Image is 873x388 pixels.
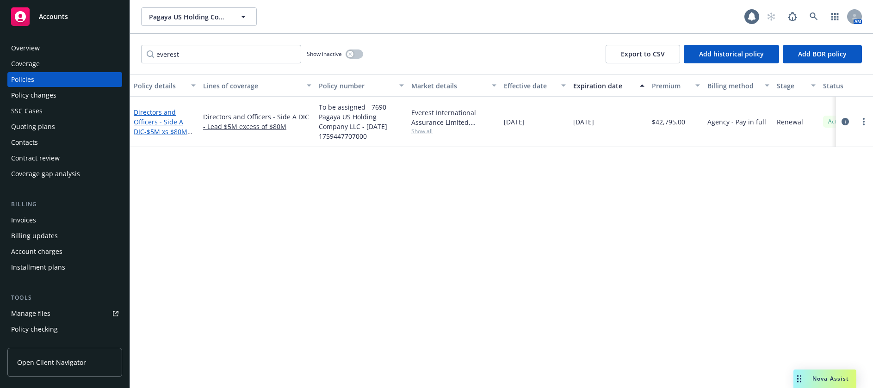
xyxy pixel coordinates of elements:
[858,116,869,127] a: more
[11,41,40,55] div: Overview
[11,213,36,228] div: Invoices
[793,370,805,388] div: Drag to move
[652,117,685,127] span: $42,795.00
[777,117,803,127] span: Renewal
[7,41,122,55] a: Overview
[7,260,122,275] a: Installment plans
[777,81,805,91] div: Stage
[411,127,496,135] span: Show all
[840,116,851,127] a: circleInformation
[783,45,862,63] button: Add BOR policy
[573,117,594,127] span: [DATE]
[504,81,556,91] div: Effective date
[11,322,58,337] div: Policy checking
[7,293,122,302] div: Tools
[504,117,525,127] span: [DATE]
[199,74,315,97] button: Lines of coverage
[7,228,122,243] a: Billing updates
[7,338,122,352] a: Manage exposures
[7,200,122,209] div: Billing
[134,108,187,146] a: Directors and Officers - Side A DIC
[699,49,764,58] span: Add historical policy
[684,45,779,63] button: Add historical policy
[573,81,634,91] div: Expiration date
[827,117,845,126] span: Active
[7,4,122,30] a: Accounts
[11,88,56,103] div: Policy changes
[7,306,122,321] a: Manage files
[762,7,780,26] a: Start snowing
[707,117,766,127] span: Agency - Pay in full
[134,127,192,146] span: - $5M xs $80M Lead
[7,244,122,259] a: Account charges
[203,81,301,91] div: Lines of coverage
[7,56,122,71] a: Coverage
[11,72,34,87] div: Policies
[130,74,199,97] button: Policy details
[11,56,40,71] div: Coverage
[315,74,408,97] button: Policy number
[7,151,122,166] a: Contract review
[141,45,301,63] input: Filter by keyword...
[11,228,58,243] div: Billing updates
[319,81,394,91] div: Policy number
[11,151,60,166] div: Contract review
[805,7,823,26] a: Search
[7,104,122,118] a: SSC Cases
[7,72,122,87] a: Policies
[319,102,404,141] span: To be assigned - 7690 - Pagaya US Holding Company LLC - [DATE] 1759447707000
[7,166,122,181] a: Coverage gap analysis
[7,213,122,228] a: Invoices
[7,119,122,134] a: Quoting plans
[500,74,570,97] button: Effective date
[621,49,665,58] span: Export to CSV
[411,81,486,91] div: Market details
[812,375,849,382] span: Nova Assist
[704,74,773,97] button: Billing method
[606,45,680,63] button: Export to CSV
[7,322,122,337] a: Policy checking
[570,74,648,97] button: Expiration date
[203,112,311,131] a: Directors and Officers - Side A DIC - Lead $5M excess of $80M
[793,370,856,388] button: Nova Assist
[798,49,847,58] span: Add BOR policy
[411,108,496,127] div: Everest International Assurance Limited, Everest, Price Forbes & Partners
[826,7,844,26] a: Switch app
[707,81,759,91] div: Billing method
[11,338,70,352] div: Manage exposures
[652,81,690,91] div: Premium
[408,74,500,97] button: Market details
[141,7,257,26] button: Pagaya US Holding Company LLC
[307,50,342,58] span: Show inactive
[7,135,122,150] a: Contacts
[783,7,802,26] a: Report a Bug
[11,306,50,321] div: Manage files
[11,135,38,150] div: Contacts
[773,74,819,97] button: Stage
[11,104,43,118] div: SSC Cases
[149,12,229,22] span: Pagaya US Holding Company LLC
[7,88,122,103] a: Policy changes
[11,166,80,181] div: Coverage gap analysis
[17,357,86,367] span: Open Client Navigator
[648,74,704,97] button: Premium
[134,81,186,91] div: Policy details
[11,244,62,259] div: Account charges
[11,260,65,275] div: Installment plans
[11,119,55,134] div: Quoting plans
[39,13,68,20] span: Accounts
